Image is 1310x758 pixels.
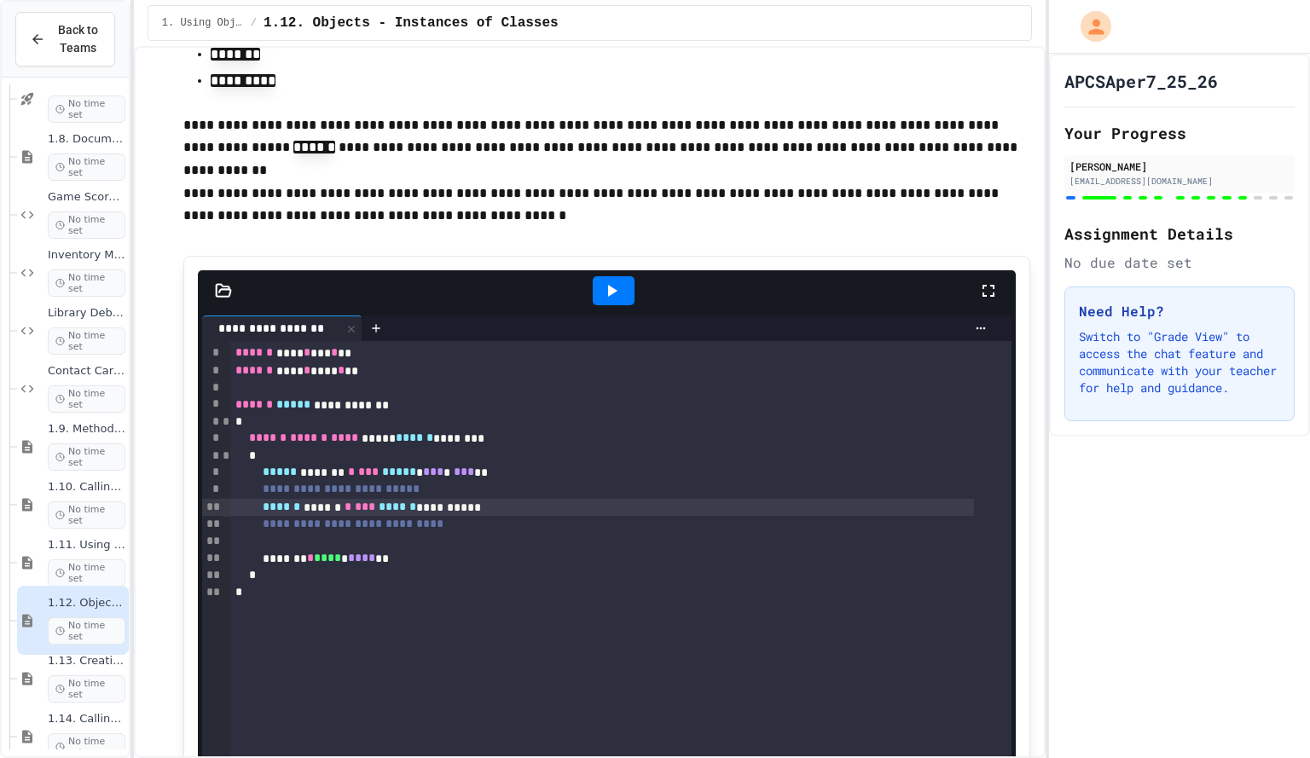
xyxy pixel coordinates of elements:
span: 1.13. Creating and Initializing Objects: Constructors [48,654,125,668]
span: Contact Card Creator [48,364,125,379]
div: No due date set [1064,252,1295,273]
span: No time set [48,559,125,587]
h2: Assignment Details [1064,222,1295,246]
span: Back to Teams [55,21,101,57]
span: 1.12. Objects - Instances of Classes [264,13,559,33]
h2: Your Progress [1064,121,1295,145]
span: No time set [48,675,125,703]
div: [EMAIL_ADDRESS][DOMAIN_NAME] [1069,175,1290,188]
span: No time set [48,211,125,239]
span: No time set [48,385,125,413]
span: 1.8. Documentation with Comments and Preconditions [48,132,125,147]
h3: Need Help? [1079,301,1280,321]
div: My Account [1063,7,1116,46]
span: No time set [48,269,125,297]
button: Back to Teams [15,12,115,67]
span: Game Score Tracker [48,190,125,205]
span: Inventory Management System [48,248,125,263]
span: No time set [48,95,125,123]
span: No time set [48,617,125,645]
span: / [251,16,257,30]
span: No time set [48,153,125,181]
h1: APCSAper7_25_26 [1064,69,1218,93]
span: No time set [48,327,125,355]
span: 1.11. Using the Math Class [48,538,125,553]
div: [PERSON_NAME] [1069,159,1290,174]
span: Library Debugger Challenge [48,306,125,321]
span: 1.12. Objects - Instances of Classes [48,596,125,610]
span: No time set [48,501,125,529]
span: 1.9. Method Signatures [48,422,125,437]
p: Switch to "Grade View" to access the chat feature and communicate with your teacher for help and ... [1079,328,1280,396]
span: No time set [48,443,125,471]
span: 1.14. Calling Instance Methods [48,712,125,726]
span: 1.10. Calling Class Methods [48,480,125,495]
span: 1. Using Objects and Methods [162,16,244,30]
